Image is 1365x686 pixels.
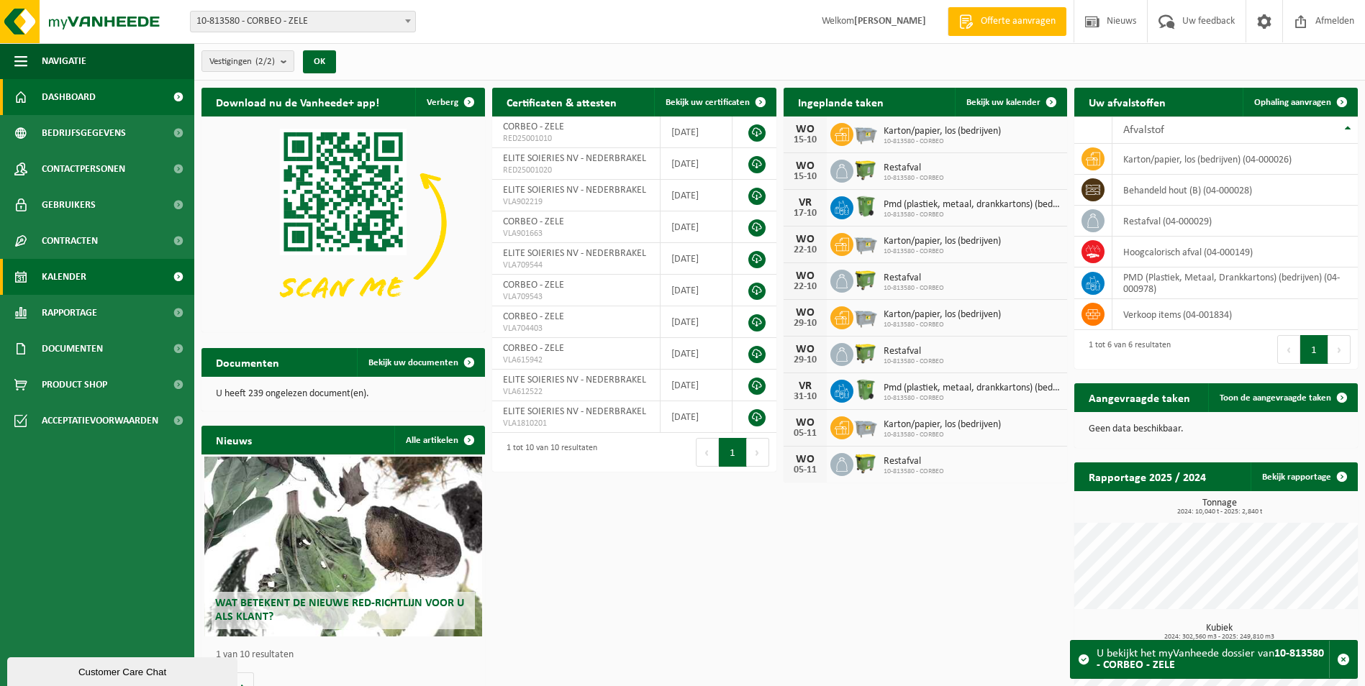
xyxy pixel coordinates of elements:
[503,153,646,164] span: ELITE SOIERIES NV - NEDERBRAKEL
[1220,393,1331,403] span: Toon de aangevraagde taken
[791,465,820,475] div: 05-11
[884,199,1060,211] span: Pmd (plastiek, metaal, drankkartons) (bedrijven)
[884,456,944,467] span: Restafval
[1097,648,1324,671] strong: 10-813580 - CORBEO - ZELE
[7,654,240,686] iframe: chat widget
[791,245,820,255] div: 22-10
[853,231,878,255] img: WB-2500-GAL-GY-01
[1097,641,1329,678] div: U bekijkt het myVanheede dossier van
[503,248,646,259] span: ELITE SOIERIES NV - NEDERBRAKEL
[42,295,97,331] span: Rapportage
[503,311,564,322] span: CORBEO - ZELE
[201,50,294,72] button: Vestigingen(2/2)
[791,135,820,145] div: 15-10
[884,137,1001,146] span: 10-813580 - CORBEO
[661,211,732,243] td: [DATE]
[191,12,415,32] span: 10-813580 - CORBEO - ZELE
[42,115,126,151] span: Bedrijfsgegevens
[654,88,775,116] a: Bekijk uw certificaten
[1112,206,1358,237] td: restafval (04-000029)
[1112,175,1358,206] td: behandeld hout (B) (04-000028)
[884,163,944,174] span: Restafval
[884,394,1060,403] span: 10-813580 - CORBEO
[884,284,944,293] span: 10-813580 - CORBEO
[791,344,820,355] div: WO
[1074,383,1205,411] h2: Aangevraagde taken
[190,11,416,32] span: 10-813580 - CORBEO - ZELE
[661,275,732,306] td: [DATE]
[853,194,878,219] img: WB-0370-HPE-GN-50
[499,436,597,468] div: 1 tot 10 van 10 resultaten
[503,355,649,366] span: VLA615942
[42,223,98,259] span: Contracten
[503,216,564,227] span: CORBEO - ZELE
[791,209,820,219] div: 17-10
[784,88,898,116] h2: Ingeplande taken
[884,236,1001,247] span: Karton/papier, los (bedrijven)
[884,309,1001,321] span: Karton/papier, los (bedrijven)
[503,133,649,145] span: RED25001010
[1277,335,1300,364] button: Previous
[666,98,750,107] span: Bekijk uw certificaten
[884,346,944,357] span: Restafval
[503,386,649,398] span: VLA612522
[1074,88,1180,116] h2: Uw afvalstoffen
[201,348,294,376] h2: Documenten
[791,380,820,392] div: VR
[368,358,458,367] span: Bekijk uw documenten
[791,160,820,172] div: WO
[1074,462,1220,490] h2: Rapportage 2025 / 2024
[884,126,1001,137] span: Karton/papier, los (bedrijven)
[791,307,820,319] div: WO
[394,426,484,454] a: Alle artikelen
[884,357,944,366] span: 10-813580 - CORBEO
[955,88,1066,116] a: Bekijk uw kalender
[791,355,820,365] div: 29-10
[884,431,1001,439] span: 10-813580 - CORBEO
[503,418,649,429] span: VLA1810201
[1112,299,1358,330] td: verkoop items (04-001834)
[503,185,646,196] span: ELITE SOIERIES NV - NEDERBRAKEL
[503,406,646,417] span: ELITE SOIERIES NV - NEDERBRAKEL
[503,122,564,132] span: CORBEO - ZELE
[215,598,464,623] span: Wat betekent de nieuwe RED-richtlijn voor u als klant?
[1112,267,1358,299] td: PMD (Plastiek, Metaal, Drankkartons) (bedrijven) (04-000978)
[661,370,732,401] td: [DATE]
[884,174,944,183] span: 10-813580 - CORBEO
[661,243,732,275] td: [DATE]
[503,228,649,239] span: VLA901663
[884,247,1001,256] span: 10-813580 - CORBEO
[492,88,631,116] h2: Certificaten & attesten
[853,157,878,182] img: WB-1100-HPE-GN-50
[1123,124,1164,136] span: Afvalstof
[42,43,86,79] span: Navigatie
[791,429,820,439] div: 05-11
[303,50,336,73] button: OK
[201,116,485,329] img: Download de VHEPlus App
[201,426,266,454] h2: Nieuws
[357,348,484,377] a: Bekijk uw documenten
[1081,634,1358,641] span: 2024: 302,560 m3 - 2025: 249,810 m3
[42,187,96,223] span: Gebruikers
[503,196,649,208] span: VLA902219
[1254,98,1331,107] span: Ophaling aanvragen
[42,367,107,403] span: Product Shop
[719,438,747,467] button: 1
[884,273,944,284] span: Restafval
[884,467,944,476] span: 10-813580 - CORBEO
[1112,237,1358,267] td: hoogcalorisch afval (04-000149)
[42,331,103,367] span: Documenten
[661,180,732,211] td: [DATE]
[661,306,732,338] td: [DATE]
[791,234,820,245] div: WO
[216,650,478,660] p: 1 van 10 resultaten
[1081,623,1358,641] h3: Kubiek
[661,148,732,180] td: [DATE]
[791,197,820,209] div: VR
[1208,383,1356,412] a: Toon de aangevraagde taken
[201,88,394,116] h2: Download nu de Vanheede+ app!
[1089,424,1343,434] p: Geen data beschikbaar.
[503,291,649,303] span: VLA709543
[661,338,732,370] td: [DATE]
